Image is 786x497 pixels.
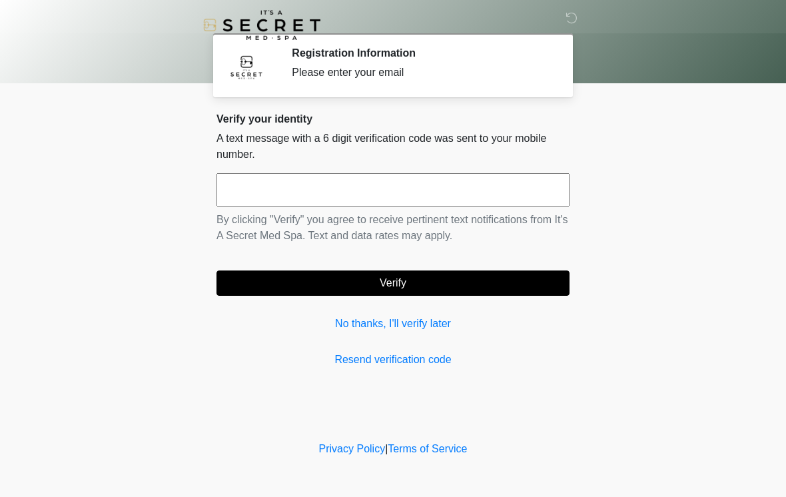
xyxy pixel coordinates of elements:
img: Agent Avatar [226,47,266,87]
a: Resend verification code [216,352,570,368]
div: Please enter your email [292,65,550,81]
a: Terms of Service [388,443,467,454]
h2: Registration Information [292,47,550,59]
a: | [385,443,388,454]
img: It's A Secret Med Spa Logo [203,10,320,40]
button: Verify [216,270,570,296]
p: By clicking "Verify" you agree to receive pertinent text notifications from It's A Secret Med Spa... [216,212,570,244]
p: A text message with a 6 digit verification code was sent to your mobile number. [216,131,570,163]
a: Privacy Policy [319,443,386,454]
h2: Verify your identity [216,113,570,125]
a: No thanks, I'll verify later [216,316,570,332]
